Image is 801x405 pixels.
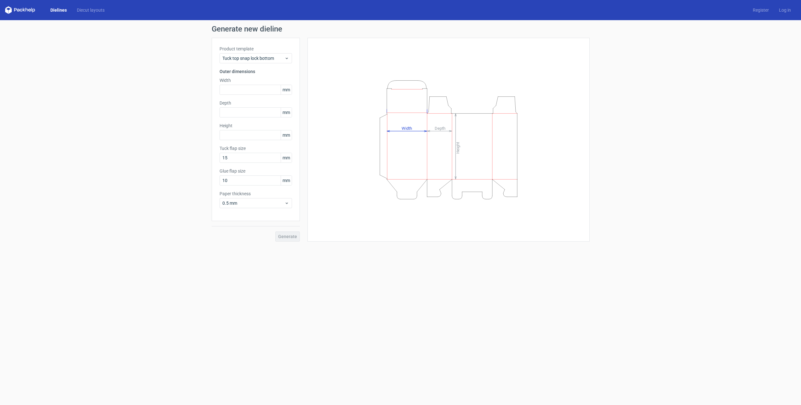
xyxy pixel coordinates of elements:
[220,168,292,174] label: Glue flap size
[220,100,292,106] label: Depth
[281,153,292,163] span: mm
[281,108,292,117] span: mm
[455,142,460,153] tspan: Height
[220,46,292,52] label: Product template
[435,126,445,130] tspan: Depth
[212,25,590,33] h1: Generate new dieline
[220,68,292,75] h3: Outer dimensions
[45,7,72,13] a: Dielines
[401,126,412,130] tspan: Width
[281,85,292,94] span: mm
[220,191,292,197] label: Paper thickness
[774,7,796,13] a: Log in
[220,77,292,83] label: Width
[222,55,284,61] span: Tuck top snap lock bottom
[220,123,292,129] label: Height
[72,7,110,13] a: Diecut layouts
[220,145,292,151] label: Tuck flap size
[222,200,284,206] span: 0.5 mm
[281,176,292,185] span: mm
[748,7,774,13] a: Register
[281,130,292,140] span: mm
